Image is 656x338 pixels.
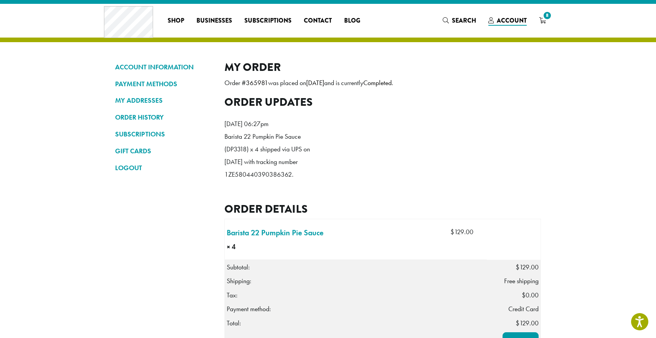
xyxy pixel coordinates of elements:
span: $ [450,228,454,236]
strong: × 4 [227,242,260,252]
th: Total: [225,316,487,330]
p: Barista 22 Pumpkin Pie Sauce (DP3318) x 4 shipped via UPS on [DATE] with tracking number 1ZE58044... [224,130,313,181]
span: $ [516,319,519,327]
span: Contact [304,16,332,26]
span: 129.00 [516,319,539,327]
td: Free shipping [487,274,541,288]
a: GIFT CARDS [115,144,213,158]
a: Barista 22 Pumpkin Pie Sauce [227,227,323,238]
span: 0.00 [522,291,539,299]
h2: My Order [224,61,541,74]
a: Shop [162,15,190,27]
span: Businesses [196,16,232,26]
th: Subtotal: [225,260,487,274]
span: Shop [168,16,184,26]
span: 129.00 [516,263,539,271]
p: [DATE] 06:27pm [224,118,313,130]
td: Credit Card [487,302,541,316]
a: MY ADDRESSES [115,94,213,107]
bdi: 129.00 [450,228,473,236]
a: ACCOUNT INFORMATION [115,61,213,74]
span: Search [452,16,476,25]
a: ORDER HISTORY [115,111,213,124]
p: Order # was placed on and is currently . [224,77,541,89]
mark: 365981 [246,79,268,87]
mark: Completed [363,79,392,87]
a: SUBSCRIPTIONS [115,128,213,141]
h2: Order details [224,202,541,216]
span: $ [522,291,526,299]
span: Account [497,16,527,25]
a: PAYMENT METHODS [115,77,213,90]
th: Shipping: [225,274,487,288]
span: Subscriptions [244,16,292,26]
mark: [DATE] [306,79,324,87]
a: Search [437,14,482,27]
span: $ [516,263,519,271]
th: Tax: [225,288,487,302]
span: Blog [344,16,360,26]
span: 8 [542,10,552,21]
a: LOGOUT [115,161,213,174]
th: Payment method: [225,302,487,316]
h2: Order updates [224,95,541,109]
